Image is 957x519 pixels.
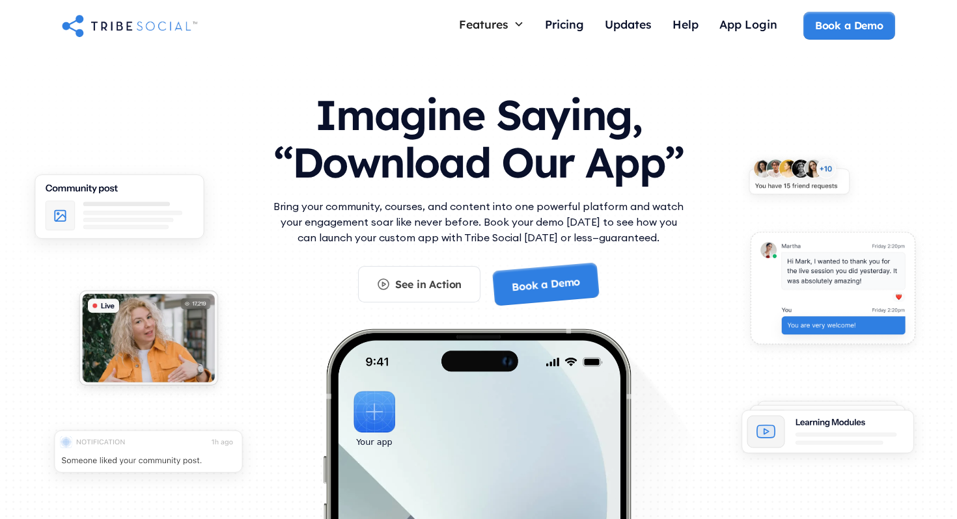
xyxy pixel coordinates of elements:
img: An illustration of push notification [38,419,258,492]
img: An illustration of New friends requests [737,150,861,209]
a: Book a Demo [492,262,600,306]
div: Features [449,12,534,36]
a: Help [662,12,709,40]
img: An illustration of Learning Modules [727,393,928,472]
a: home [62,12,197,38]
div: Help [673,17,699,31]
div: Updates [605,17,652,31]
div: See in Action [395,277,462,291]
a: Pricing [534,12,594,40]
a: Updates [594,12,662,40]
img: An illustration of Live video [67,282,230,401]
img: An illustration of chat [737,222,928,361]
img: An illustration of Community Feed [19,163,220,259]
div: Your app [356,435,392,449]
p: Bring your community, courses, and content into one powerful platform and watch your engagement s... [270,198,687,245]
a: Book a Demo [803,12,895,39]
a: See in Action [358,266,480,302]
h1: Imagine Saying, “Download Our App” [270,78,687,193]
div: App Login [719,17,777,31]
div: Pricing [545,17,584,31]
div: Features [459,17,508,31]
a: App Login [709,12,788,40]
